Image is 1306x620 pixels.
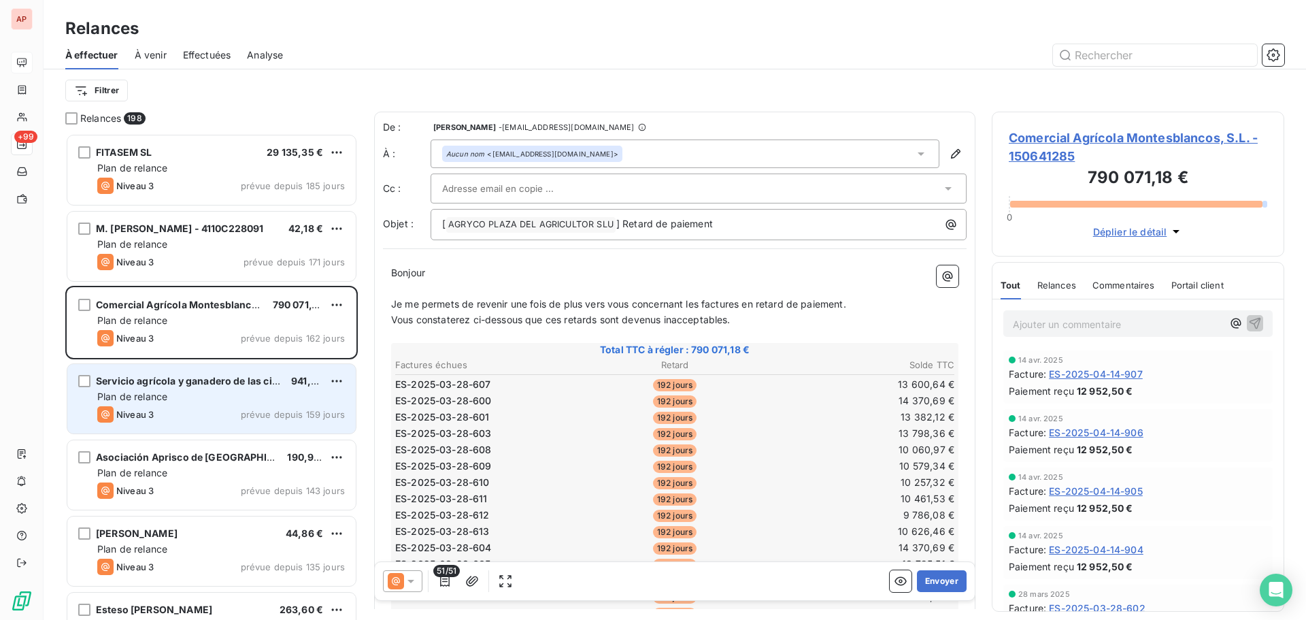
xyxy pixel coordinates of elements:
[241,180,345,191] span: prévue depuis 185 jours
[1171,280,1224,291] span: Portail client
[1001,280,1021,291] span: Tout
[11,590,33,612] img: Logo LeanPay
[1049,425,1143,440] span: ES-2025-04-14-906
[96,604,212,615] span: Esteso [PERSON_NAME]
[244,257,345,267] span: prévue depuis 171 jours
[1049,367,1143,381] span: ES-2025-04-14-907
[395,606,495,620] span: ES-2025-05-23-1620
[395,459,492,473] span: ES-2025-03-28-609
[116,257,154,267] span: Niveau 3
[446,149,618,159] div: <[EMAIL_ADDRESS][DOMAIN_NAME]>
[653,395,697,408] span: 192 jours
[442,178,588,199] input: Adresse email en copie ...
[1009,501,1074,515] span: Paiement reçu
[1009,129,1267,165] span: Comercial Agrícola Montesblancos, S.L. - 150641285
[65,16,139,41] h3: Relances
[769,491,955,506] td: 10 461,53 €
[769,540,955,555] td: 14 370,69 €
[917,570,967,592] button: Envoyer
[1009,442,1074,457] span: Paiement reçu
[1260,574,1292,606] div: Open Intercom Messenger
[393,343,956,357] span: Total TTC à régler : 790 071,18 €
[769,426,955,441] td: 13 798,36 €
[769,508,955,523] td: 9 786,08 €
[395,557,491,571] span: ES-2025-03-28-605
[395,443,492,457] span: ES-2025-03-28-608
[391,267,425,278] span: Bonjour
[1093,225,1167,239] span: Déplier le détail
[65,133,358,620] div: grid
[383,218,414,229] span: Objet :
[653,493,697,506] span: 192 jours
[1009,165,1267,193] h3: 790 071,18 €
[124,112,145,125] span: 198
[1092,280,1155,291] span: Commentaires
[446,217,616,233] span: AGRYCO PLAZA DEL AGRICULTOR SLU
[1009,559,1074,574] span: Paiement reçu
[267,146,323,158] span: 29 135,35 €
[769,393,955,408] td: 14 370,69 €
[288,223,323,234] span: 42,18 €
[383,182,431,195] label: Cc :
[116,409,154,420] span: Niveau 3
[135,48,167,62] span: À venir
[96,146,152,158] span: FITASEM SL
[241,561,345,572] span: prévue depuis 135 jours
[653,510,697,522] span: 192 jours
[97,543,167,555] span: Plan de relance
[653,608,697,620] span: 137 jours
[395,427,492,440] span: ES-2025-03-28-603
[769,459,955,474] td: 10 579,34 €
[769,442,955,457] td: 10 060,97 €
[65,80,128,101] button: Filtrer
[769,410,955,425] td: 13 382,12 €
[116,561,154,572] span: Niveau 3
[653,444,697,457] span: 192 jours
[653,542,697,555] span: 192 jours
[65,48,118,62] span: À effectuer
[653,428,697,440] span: 192 jours
[1018,414,1063,423] span: 14 avr. 2025
[395,525,490,538] span: ES-2025-03-28-613
[1049,601,1145,615] span: ES-2025-03-28-602
[1018,532,1063,540] span: 14 avr. 2025
[1089,224,1188,240] button: Déplier le détail
[280,604,323,615] span: 263,60 €
[442,218,446,229] span: [
[395,358,580,372] th: Factures échues
[80,112,121,125] span: Relances
[116,485,154,496] span: Niveau 3
[769,358,955,372] th: Solde TTC
[1009,425,1046,440] span: Facture :
[446,149,484,159] em: Aucun nom
[14,131,37,143] span: +99
[247,48,283,62] span: Analyse
[1077,384,1133,398] span: 12 952,50 €
[395,378,491,391] span: ES-2025-03-28-607
[96,451,306,463] span: Asociación Aprisco de [GEOGRAPHIC_DATA]
[391,298,846,310] span: Je me permets de revenir une fois de plus vers vous concernant les factures en retard de paiement.
[241,409,345,420] span: prévue depuis 159 jours
[395,508,490,522] span: ES-2025-03-28-612
[433,123,496,131] span: [PERSON_NAME]
[653,412,697,424] span: 192 jours
[616,218,713,229] span: ] Retard de paiement
[96,527,178,539] span: [PERSON_NAME]
[1009,601,1046,615] span: Facture :
[116,180,154,191] span: Niveau 3
[653,559,697,571] span: 192 jours
[653,526,697,538] span: 192 jours
[395,394,492,408] span: ES-2025-03-28-600
[1077,559,1133,574] span: 12 952,50 €
[96,375,333,387] span: Servicio agrícola y ganadero de las cinco Villas s.l
[769,557,955,572] td: 13 725,51 €
[499,123,634,131] span: - [EMAIL_ADDRESS][DOMAIN_NAME]
[1009,542,1046,557] span: Facture :
[11,8,33,30] div: AP
[395,476,490,489] span: ES-2025-03-28-610
[395,410,490,424] span: ES-2025-03-28-601
[1018,473,1063,481] span: 14 avr. 2025
[395,541,492,555] span: ES-2025-03-28-604
[582,358,767,372] th: Retard
[241,485,345,496] span: prévue depuis 143 jours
